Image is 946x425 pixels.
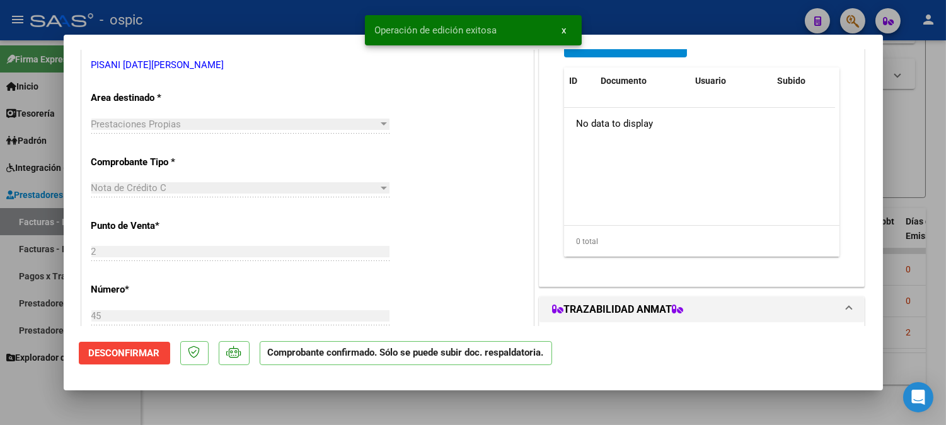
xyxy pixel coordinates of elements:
[562,25,567,36] span: x
[91,155,221,170] p: Comprobante Tipo *
[596,67,690,95] datatable-header-cell: Documento
[91,91,221,105] p: Area destinado *
[89,347,160,359] span: Desconfirmar
[552,302,683,317] h1: TRAZABILIDAD ANMAT
[91,182,167,194] span: Nota de Crédito C
[539,25,865,286] div: DOCUMENTACIÓN RESPALDATORIA
[91,58,524,73] p: PISANI [DATE][PERSON_NAME]
[91,119,182,130] span: Prestaciones Propias
[903,382,933,412] div: Open Intercom Messenger
[772,67,835,95] datatable-header-cell: Subido
[260,341,552,366] p: Comprobante confirmado. Sólo se puede subir doc. respaldatoria.
[375,24,497,37] span: Operación de edición exitosa
[777,76,805,86] span: Subido
[91,219,221,233] p: Punto de Venta
[601,76,647,86] span: Documento
[695,76,726,86] span: Usuario
[539,297,865,322] mat-expansion-panel-header: TRAZABILIDAD ANMAT
[564,226,840,257] div: 0 total
[91,282,221,297] p: Número
[552,19,577,42] button: x
[690,67,772,95] datatable-header-cell: Usuario
[79,342,170,364] button: Desconfirmar
[564,67,596,95] datatable-header-cell: ID
[564,108,835,139] div: No data to display
[569,76,577,86] span: ID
